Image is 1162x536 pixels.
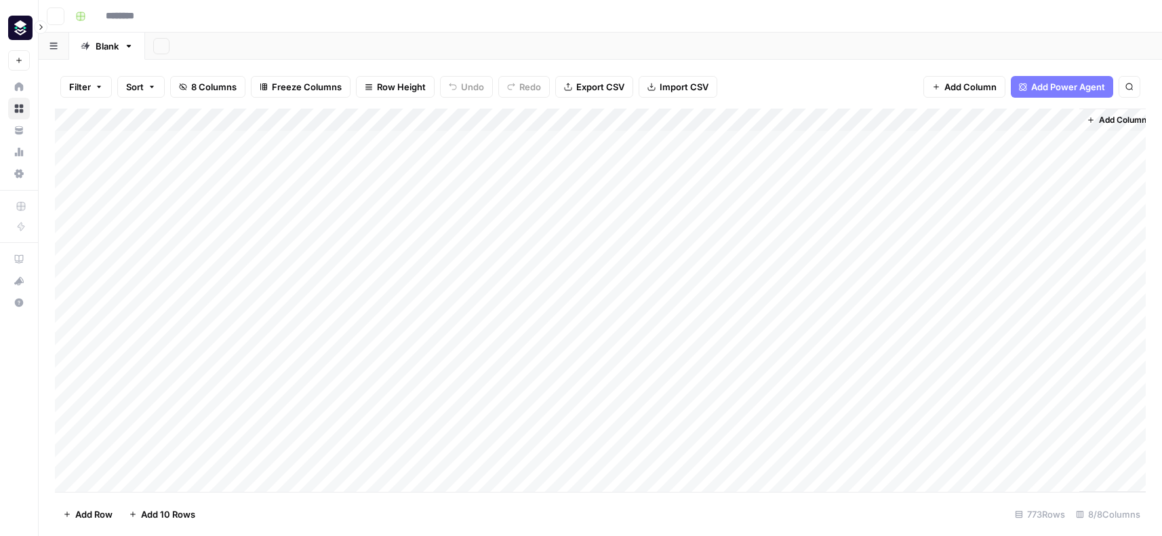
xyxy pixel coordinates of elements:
[923,76,1005,98] button: Add Column
[440,76,493,98] button: Undo
[117,76,165,98] button: Sort
[69,80,91,94] span: Filter
[1031,80,1105,94] span: Add Power Agent
[8,248,30,270] a: AirOps Academy
[126,80,144,94] span: Sort
[141,508,195,521] span: Add 10 Rows
[191,80,237,94] span: 8 Columns
[660,80,708,94] span: Import CSV
[60,76,112,98] button: Filter
[251,76,350,98] button: Freeze Columns
[576,80,624,94] span: Export CSV
[555,76,633,98] button: Export CSV
[121,503,203,525] button: Add 10 Rows
[8,163,30,185] a: Settings
[1011,76,1113,98] button: Add Power Agent
[8,76,30,98] a: Home
[8,119,30,141] a: Your Data
[377,80,426,94] span: Row Height
[8,270,30,292] button: What's new?
[1081,111,1152,129] button: Add Column
[75,508,113,521] span: Add Row
[8,98,30,119] a: Browse
[272,80,342,94] span: Freeze Columns
[170,76,245,98] button: 8 Columns
[639,76,717,98] button: Import CSV
[461,80,484,94] span: Undo
[55,503,121,525] button: Add Row
[69,33,145,60] a: Blank
[1009,503,1070,525] div: 773 Rows
[96,39,119,53] div: Blank
[9,271,29,291] div: What's new?
[356,76,435,98] button: Row Height
[8,11,30,45] button: Workspace: Platformengineering.org
[8,16,33,40] img: Platformengineering.org Logo
[498,76,550,98] button: Redo
[1070,503,1146,525] div: 8/8 Columns
[519,80,541,94] span: Redo
[8,292,30,313] button: Help + Support
[8,141,30,163] a: Usage
[944,80,997,94] span: Add Column
[1099,114,1146,126] span: Add Column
